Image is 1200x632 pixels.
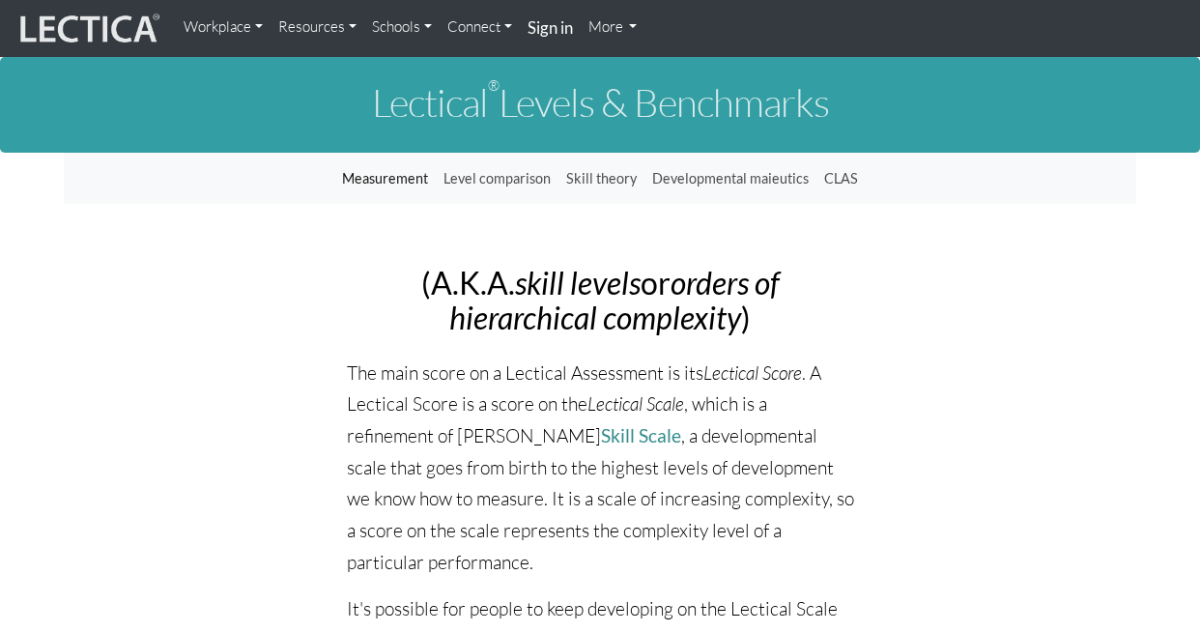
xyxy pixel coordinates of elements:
strong: Sign in [528,17,573,38]
a: Level comparison [436,160,558,197]
a: Developmental maieutics [644,160,816,197]
a: Schools [364,8,440,46]
img: lecticalive [15,11,160,47]
h1: Lectical Levels & Benchmarks [64,81,1136,124]
a: Resources [271,8,364,46]
sup: ® [488,76,499,95]
a: Measurement [334,160,436,197]
a: More [581,8,645,46]
a: Sign in [520,8,581,49]
h2: (A.K.A. or ) [347,266,854,333]
p: The main score on a Lectical Assessment is its . A Lectical Score is a score on the , which is a ... [347,358,854,578]
i: Lectical Scale [587,392,684,416]
i: orders of hierarchical complexity [449,264,780,335]
a: Connect [440,8,520,46]
i: skill levels [515,264,641,302]
a: Workplace [176,8,271,46]
i: Lectical Score [703,361,802,385]
a: Skill theory [558,160,644,197]
a: Skill Scale [601,424,681,446]
a: CLAS [816,160,866,197]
